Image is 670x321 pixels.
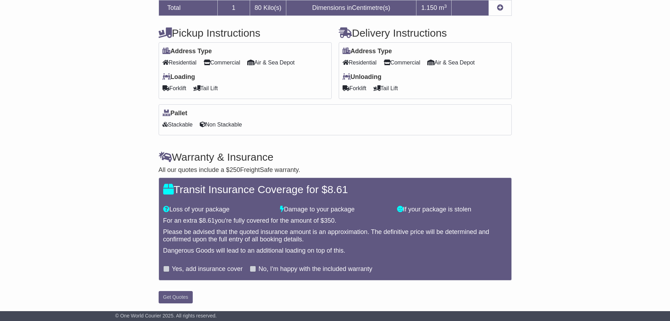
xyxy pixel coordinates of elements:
[327,184,348,195] span: 8.61
[163,217,507,225] div: For an extra $ you're fully covered for the amount of $ .
[203,217,215,224] span: 8.61
[200,119,242,130] span: Non Stackable
[159,151,512,163] h4: Warranty & Insurance
[324,217,334,224] span: 350
[163,228,507,243] div: Please be advised that the quoted insurance amount is an approximation. The definitive price will...
[439,4,447,11] span: m
[427,57,475,68] span: Air & Sea Depot
[204,57,240,68] span: Commercial
[162,73,195,81] label: Loading
[172,265,243,273] label: Yes, add insurance cover
[162,57,197,68] span: Residential
[343,83,366,94] span: Forklift
[394,206,511,214] div: If your package is stolen
[444,4,447,9] sup: 3
[115,313,217,319] span: © One World Courier 2025. All rights reserved.
[250,0,286,16] td: Kilo(s)
[160,206,277,214] div: Loss of your package
[286,0,416,16] td: Dimensions in Centimetre(s)
[159,291,193,303] button: Get Quotes
[247,57,295,68] span: Air & Sea Depot
[259,265,372,273] label: No, I'm happy with the included warranty
[343,57,377,68] span: Residential
[159,27,332,39] h4: Pickup Instructions
[163,247,507,255] div: Dangerous Goods will lead to an additional loading on top of this.
[162,119,193,130] span: Stackable
[384,57,420,68] span: Commercial
[162,48,212,55] label: Address Type
[343,48,392,55] label: Address Type
[162,83,186,94] span: Forklift
[339,27,512,39] h4: Delivery Instructions
[159,166,512,174] div: All our quotes include a $ FreightSafe warranty.
[230,166,240,173] span: 250
[421,4,437,11] span: 1.150
[217,0,250,16] td: 1
[343,73,382,81] label: Unloading
[255,4,262,11] span: 80
[193,83,218,94] span: Tail Lift
[163,184,507,195] h4: Transit Insurance Coverage for $
[276,206,394,214] div: Damage to your package
[162,110,187,117] label: Pallet
[159,0,217,16] td: Total
[497,4,503,11] a: Add new item
[374,83,398,94] span: Tail Lift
